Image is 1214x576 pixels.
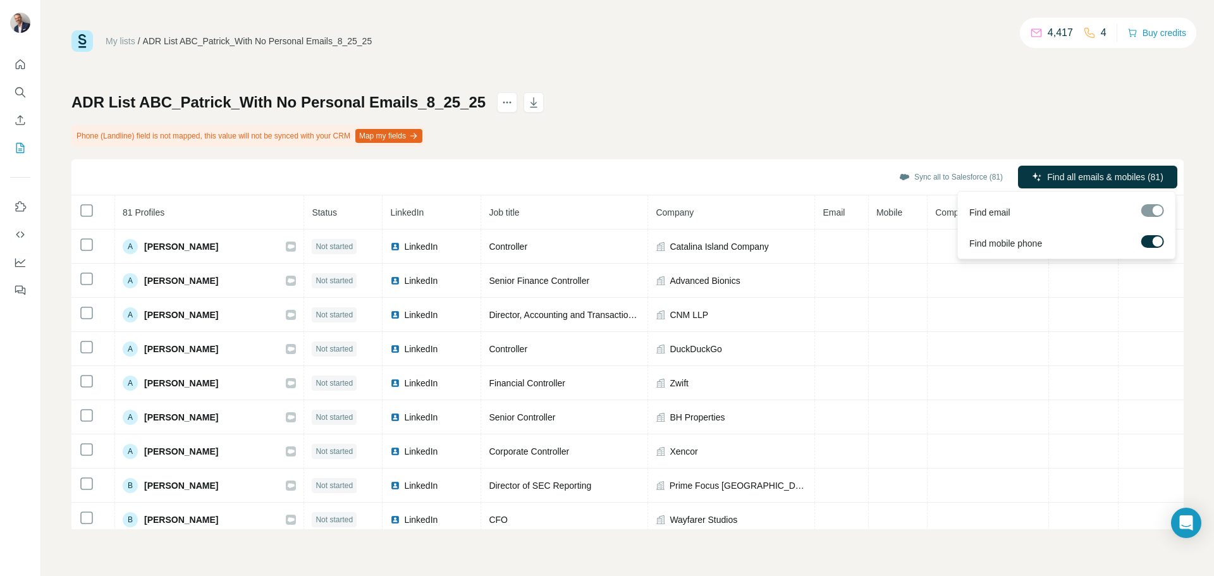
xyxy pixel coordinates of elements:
[489,481,591,491] span: Director of SEC Reporting
[1018,166,1177,188] button: Find all emails & mobiles (81)
[969,237,1042,250] span: Find mobile phone
[10,13,30,33] img: Avatar
[316,309,353,321] span: Not started
[390,207,424,218] span: LinkedIn
[489,207,519,218] span: Job title
[390,481,400,491] img: LinkedIn logo
[670,479,807,492] span: Prime Focus [GEOGRAPHIC_DATA]
[404,309,438,321] span: LinkedIn
[670,411,725,424] span: BH Properties
[969,206,1010,219] span: Find email
[876,207,902,218] span: Mobile
[123,444,138,459] div: A
[404,343,438,355] span: LinkedIn
[71,92,486,113] h1: ADR List ABC_Patrick_With No Personal Emails_8_25_25
[489,310,669,320] span: Director, Accounting and Transaction Advisory
[316,480,353,491] span: Not started
[71,30,93,52] img: Surfe Logo
[1047,171,1163,183] span: Find all emails & mobiles (81)
[10,223,30,246] button: Use Surfe API
[670,274,740,287] span: Advanced Bionics
[316,275,353,286] span: Not started
[390,310,400,320] img: LinkedIn logo
[823,207,845,218] span: Email
[123,307,138,322] div: A
[123,273,138,288] div: A
[316,412,353,423] span: Not started
[10,81,30,104] button: Search
[404,513,438,526] span: LinkedIn
[144,411,218,424] span: [PERSON_NAME]
[390,515,400,525] img: LinkedIn logo
[144,377,218,389] span: [PERSON_NAME]
[71,125,425,147] div: Phone (Landline) field is not mapped, this value will not be synced with your CRM
[144,513,218,526] span: [PERSON_NAME]
[404,445,438,458] span: LinkedIn
[355,129,422,143] button: Map my fields
[489,242,527,252] span: Controller
[404,274,438,287] span: LinkedIn
[10,109,30,132] button: Enrich CSV
[316,377,353,389] span: Not started
[138,35,140,47] li: /
[390,412,400,422] img: LinkedIn logo
[390,344,400,354] img: LinkedIn logo
[123,341,138,357] div: A
[1171,508,1201,538] div: Open Intercom Messenger
[404,479,438,492] span: LinkedIn
[144,343,218,355] span: [PERSON_NAME]
[312,207,337,218] span: Status
[1101,25,1107,40] p: 4
[123,410,138,425] div: A
[316,446,353,457] span: Not started
[123,207,164,218] span: 81 Profiles
[144,479,218,492] span: [PERSON_NAME]
[670,513,737,526] span: Wayfarer Studios
[10,137,30,159] button: My lists
[656,207,694,218] span: Company
[316,514,353,525] span: Not started
[316,343,353,355] span: Not started
[10,279,30,302] button: Feedback
[390,242,400,252] img: LinkedIn logo
[489,276,589,286] span: Senior Finance Controller
[123,512,138,527] div: B
[390,446,400,457] img: LinkedIn logo
[890,168,1012,187] button: Sync all to Salesforce (81)
[670,377,689,389] span: Zwift
[10,251,30,274] button: Dashboard
[10,53,30,76] button: Quick start
[489,344,527,354] span: Controller
[670,309,708,321] span: CNM LLP
[489,378,565,388] span: Financial Controller
[404,240,438,253] span: LinkedIn
[497,92,517,113] button: actions
[390,378,400,388] img: LinkedIn logo
[489,412,555,422] span: Senior Controller
[10,195,30,218] button: Use Surfe on LinkedIn
[144,240,218,253] span: [PERSON_NAME]
[935,207,1005,218] span: Company website
[106,36,135,46] a: My lists
[144,309,218,321] span: [PERSON_NAME]
[144,274,218,287] span: [PERSON_NAME]
[123,376,138,391] div: A
[489,515,508,525] span: CFO
[143,35,372,47] div: ADR List ABC_Patrick_With No Personal Emails_8_25_25
[670,445,697,458] span: Xencor
[123,478,138,493] div: B
[144,445,218,458] span: [PERSON_NAME]
[670,343,721,355] span: DuckDuckGo
[316,241,353,252] span: Not started
[390,276,400,286] img: LinkedIn logo
[404,377,438,389] span: LinkedIn
[404,411,438,424] span: LinkedIn
[1048,25,1073,40] p: 4,417
[1127,24,1186,42] button: Buy credits
[123,239,138,254] div: A
[489,446,569,457] span: Corporate Controller
[670,240,768,253] span: Catalina Island Company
